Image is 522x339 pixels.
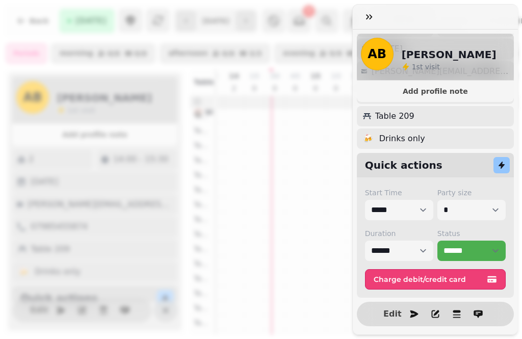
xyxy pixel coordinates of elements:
[365,228,433,239] label: Duration
[412,62,440,72] p: visit
[437,188,506,198] label: Party size
[365,188,433,198] label: Start Time
[368,48,386,60] span: AB
[386,310,399,318] span: Edit
[363,133,373,145] p: 🍻
[382,304,403,324] button: Edit
[365,269,506,290] button: Charge debit/credit card
[379,133,425,145] p: Drinks only
[369,88,502,95] span: Add profile note
[412,63,416,71] span: 1
[416,63,425,71] span: st
[375,110,414,122] p: Table 209
[361,85,510,98] button: Add profile note
[374,276,485,283] span: Charge debit/credit card
[437,228,506,239] label: Status
[402,47,497,62] h2: [PERSON_NAME]
[365,158,442,172] h2: Quick actions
